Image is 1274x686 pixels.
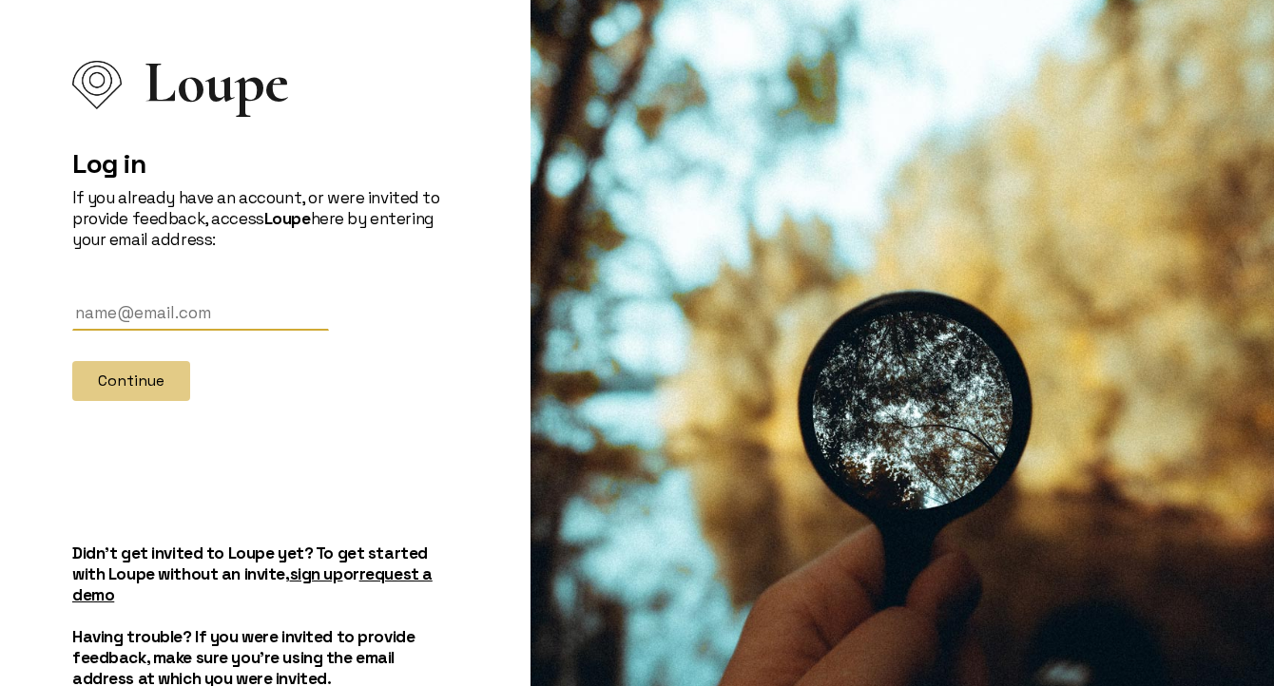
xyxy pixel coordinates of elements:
[72,563,433,605] a: request a demo
[145,72,289,93] span: Loupe
[72,61,122,109] img: Loupe Logo
[290,563,343,584] a: sign up
[72,361,190,401] button: Continue
[72,295,329,331] input: Email Address
[72,187,458,250] p: If you already have an account, or were invited to provide feedback, access here by entering your...
[72,147,458,180] h2: Log in
[264,208,311,229] strong: Loupe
